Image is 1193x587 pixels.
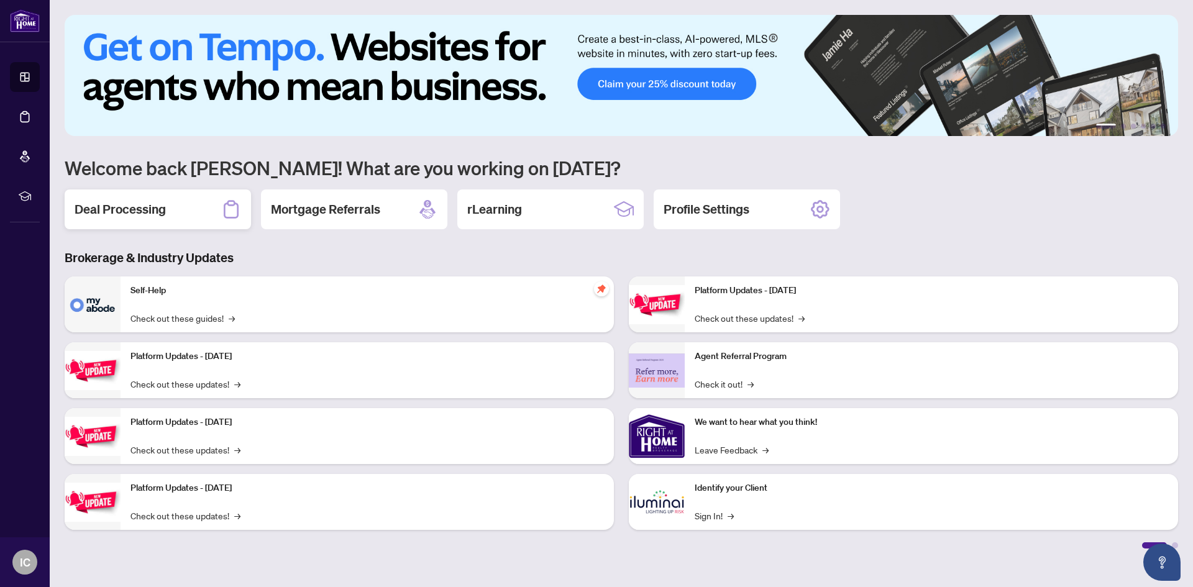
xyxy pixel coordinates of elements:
[1141,124,1146,129] button: 4
[20,553,30,571] span: IC
[130,377,240,391] a: Check out these updates!→
[798,311,805,325] span: →
[695,284,1168,298] p: Platform Updates - [DATE]
[695,311,805,325] a: Check out these updates!→
[65,483,121,522] img: Platform Updates - July 8, 2025
[1161,124,1166,129] button: 6
[629,474,685,530] img: Identify your Client
[130,416,604,429] p: Platform Updates - [DATE]
[1096,124,1116,129] button: 1
[1151,124,1156,129] button: 5
[695,350,1168,363] p: Agent Referral Program
[629,353,685,388] img: Agent Referral Program
[130,509,240,522] a: Check out these updates!→
[695,481,1168,495] p: Identify your Client
[1143,544,1181,581] button: Open asap
[130,481,604,495] p: Platform Updates - [DATE]
[65,249,1178,266] h3: Brokerage & Industry Updates
[762,443,769,457] span: →
[75,201,166,218] h2: Deal Processing
[234,443,240,457] span: →
[10,9,40,32] img: logo
[695,377,754,391] a: Check it out!→
[1131,124,1136,129] button: 3
[695,416,1168,429] p: We want to hear what you think!
[629,285,685,324] img: Platform Updates - June 23, 2025
[130,284,604,298] p: Self-Help
[130,311,235,325] a: Check out these guides!→
[467,201,522,218] h2: rLearning
[747,377,754,391] span: →
[664,201,749,218] h2: Profile Settings
[695,509,734,522] a: Sign In!→
[728,509,734,522] span: →
[65,276,121,332] img: Self-Help
[695,443,769,457] a: Leave Feedback→
[271,201,380,218] h2: Mortgage Referrals
[130,350,604,363] p: Platform Updates - [DATE]
[130,443,240,457] a: Check out these updates!→
[65,15,1178,136] img: Slide 0
[234,509,240,522] span: →
[65,351,121,390] img: Platform Updates - September 16, 2025
[1121,124,1126,129] button: 2
[629,408,685,464] img: We want to hear what you think!
[234,377,240,391] span: →
[229,311,235,325] span: →
[65,156,1178,180] h1: Welcome back [PERSON_NAME]! What are you working on [DATE]?
[65,417,121,456] img: Platform Updates - July 21, 2025
[594,281,609,296] span: pushpin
